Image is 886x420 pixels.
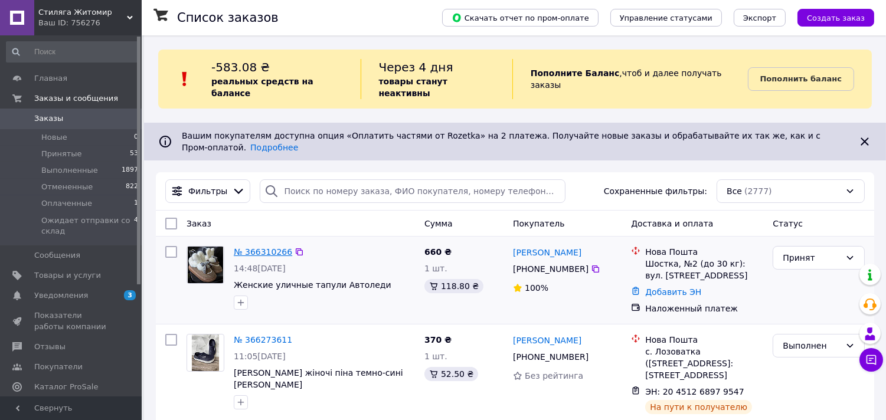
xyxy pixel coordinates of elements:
[604,185,707,197] span: Сохраненные фильтры:
[130,149,138,159] span: 53
[610,9,722,27] button: Управление статусами
[631,219,713,228] span: Доставка и оплата
[786,12,874,22] a: Создать заказ
[748,67,854,91] a: Пополнить баланс
[234,352,286,361] span: 11:05[DATE]
[807,14,865,22] span: Создать заказ
[442,9,599,27] button: Скачать отчет по пром-оплате
[38,7,127,18] span: Стиляга Житомир
[424,335,452,344] span: 370 ₴
[38,18,142,28] div: Ваш ID: 756276
[513,247,581,258] a: [PERSON_NAME]
[34,73,67,84] span: Главная
[41,182,93,192] span: Отмененные
[41,198,92,209] span: Оплаченные
[512,59,748,99] div: , чтоб и далее получать заказы
[34,362,83,372] span: Покупатели
[379,60,453,74] span: Через 4 дня
[124,290,136,300] span: 3
[424,247,452,257] span: 660 ₴
[134,198,138,209] span: 1
[645,400,752,414] div: На пути к получателю
[188,185,227,197] span: Фильтры
[234,264,286,273] span: 14:48[DATE]
[192,334,220,371] img: Фото товару
[645,387,744,396] span: ЭН: 20 4512 6897 9547
[234,247,292,257] a: № 366310266
[424,352,447,361] span: 1 шт.
[645,334,763,346] div: Нова Пошта
[177,11,279,25] h1: Список заказов
[211,77,313,98] b: реальных средств на балансе
[34,93,118,104] span: Заказы и сообщения
[424,264,447,273] span: 1 шт.
[34,290,88,301] span: Уведомления
[187,219,211,228] span: Заказ
[234,368,403,389] a: [PERSON_NAME] жіночі піна темно-сині [PERSON_NAME]
[511,349,591,365] div: [PHONE_NUMBER]
[260,179,565,203] input: Поиск по номеру заказа, ФИО покупателя, номеру телефона, Email, номеру накладной
[234,335,292,344] a: № 366273611
[743,14,776,22] span: Экспорт
[424,279,483,293] div: 118.80 ₴
[620,14,712,22] span: Управление статусами
[41,149,82,159] span: Принятые
[187,334,224,372] a: Фото товару
[134,215,138,237] span: 4
[34,310,109,332] span: Показатели работы компании
[176,70,194,88] img: :exclamation:
[34,113,63,124] span: Заказы
[250,143,298,152] a: Подробнее
[424,219,453,228] span: Сумма
[134,132,138,143] span: 0
[525,283,548,293] span: 100%
[122,165,138,176] span: 1897
[531,68,620,78] b: Пополните Баланс
[234,280,391,290] a: Женские уличные тапули Автоледи
[187,246,224,284] a: Фото товару
[645,287,701,297] a: Добавить ЭН
[126,182,138,192] span: 822
[645,346,763,381] div: с. Лозоватка ([STREET_ADDRESS]: [STREET_ADDRESS]
[34,342,66,352] span: Отзывы
[182,131,820,152] span: Вашим покупателям доступна опция «Оплатить частями от Rozetka» на 2 платежа. Получайте новые зака...
[773,219,803,228] span: Статус
[760,74,842,83] b: Пополнить баланс
[797,9,874,27] button: Создать заказ
[211,60,270,74] span: -583.08 ₴
[783,251,841,264] div: Принят
[645,303,763,314] div: Наложенный платеж
[513,334,581,346] a: [PERSON_NAME]
[41,132,67,143] span: Новые
[511,261,591,277] div: [PHONE_NUMBER]
[744,186,772,196] span: (2777)
[645,258,763,281] div: Шостка, №2 (до 30 кг): вул. [STREET_ADDRESS]
[41,215,134,237] span: Ожидает отправки со склад
[525,371,583,380] span: Без рейтинга
[783,339,841,352] div: Выполнен
[34,250,80,261] span: Сообщения
[188,247,223,283] img: Фото товару
[379,77,447,98] b: товары станут неактивны
[727,185,742,197] span: Все
[424,367,478,381] div: 52.50 ₴
[34,270,101,281] span: Товары и услуги
[859,348,883,372] button: Чат с покупателем
[452,12,589,23] span: Скачать отчет по пром-оплате
[34,382,98,392] span: Каталог ProSale
[734,9,786,27] button: Экспорт
[6,41,139,63] input: Поиск
[41,165,98,176] span: Выполненные
[513,219,565,228] span: Покупатель
[645,246,763,258] div: Нова Пошта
